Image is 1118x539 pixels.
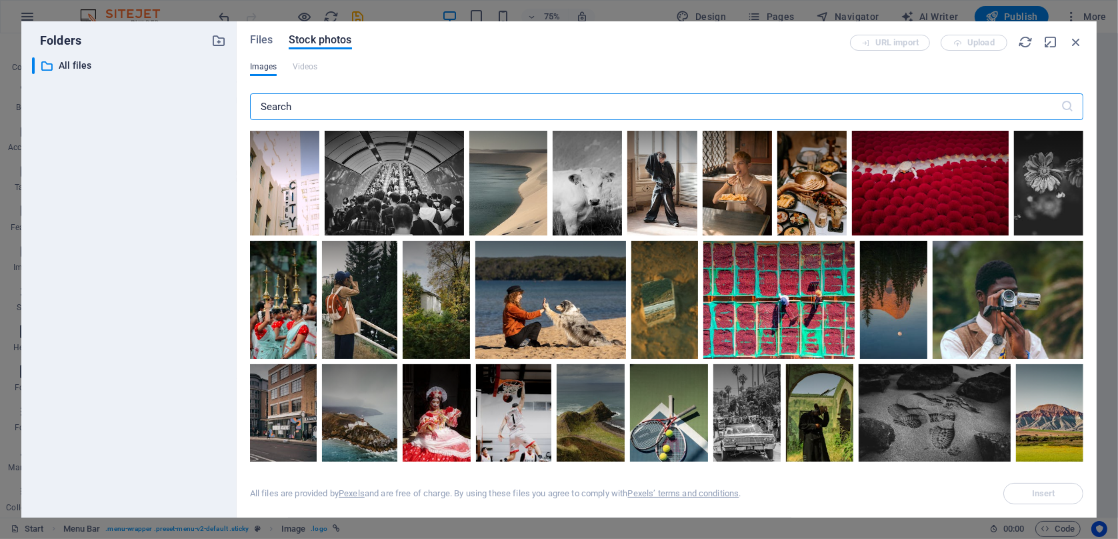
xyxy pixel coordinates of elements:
i: Close [1069,35,1083,49]
i: Create new folder [211,33,226,48]
span: Images [250,59,277,75]
i: Minimize [1043,35,1058,49]
p: All files [59,58,201,73]
span: Select a file first [1003,483,1083,504]
div: ​ [32,57,35,74]
i: Reload [1018,35,1033,49]
span: Stock photos [289,32,351,48]
div: All files are provided by and are free of charge. By using these files you agree to comply with . [250,488,741,500]
span: Files [250,32,273,48]
a: Pexels’ terms and conditions [628,488,739,498]
a: Pexels [339,488,365,498]
p: Folders [32,32,81,49]
span: This file type is not supported by this element [293,59,318,75]
input: Search [250,93,1061,120]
